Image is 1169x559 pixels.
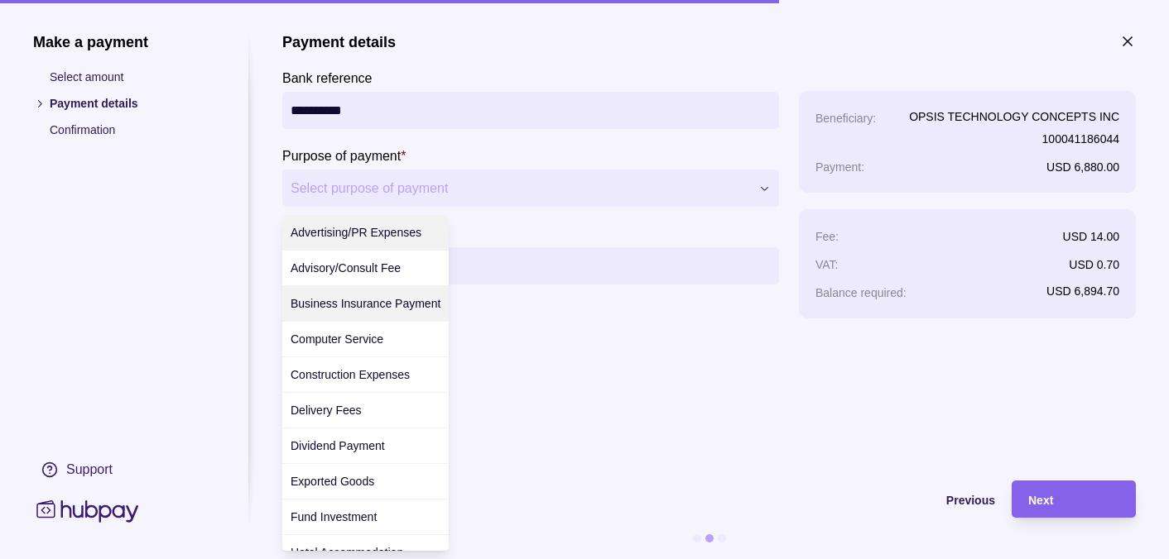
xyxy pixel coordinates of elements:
span: Advertising/PR Expenses [291,226,421,239]
span: Fund Investment [291,510,377,523]
span: Delivery Fees [291,404,362,417]
span: Hotel Accommodation [291,546,403,559]
span: Construction Expenses [291,368,410,381]
span: Dividend Payment [291,439,385,452]
span: Exported Goods [291,475,374,488]
span: Advisory/Consult Fee [291,261,401,275]
span: Computer Service [291,332,383,346]
span: Business Insurance Payment [291,297,440,310]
